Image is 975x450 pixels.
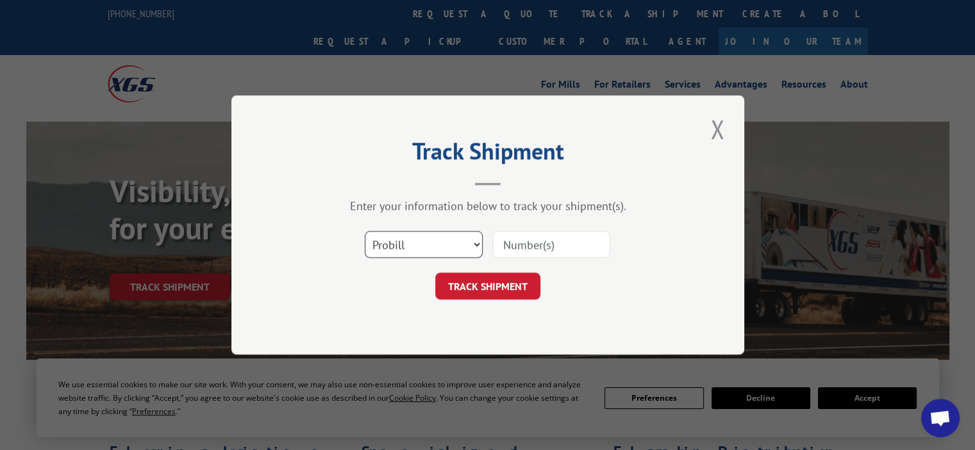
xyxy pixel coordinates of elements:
[435,273,540,300] button: TRACK SHIPMENT
[921,399,960,437] a: Open chat
[706,111,728,147] button: Close modal
[296,198,680,213] div: Enter your information below to track your shipment(s).
[296,142,680,166] h2: Track Shipment
[492,231,610,258] input: Number(s)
